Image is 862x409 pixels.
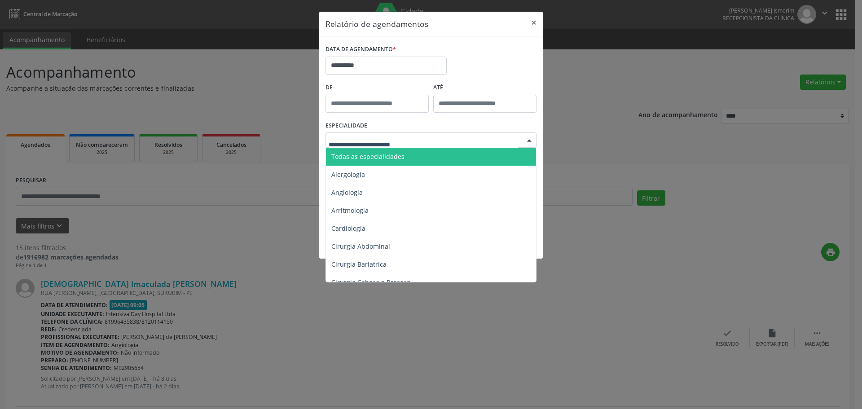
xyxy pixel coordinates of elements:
label: ESPECIALIDADE [325,119,367,133]
span: Alergologia [331,170,365,179]
label: ATÉ [433,81,537,95]
span: Cirurgia Bariatrica [331,260,387,268]
span: Todas as especialidades [331,152,405,161]
label: DATA DE AGENDAMENTO [325,43,396,57]
button: Close [525,12,543,34]
span: Cirurgia Abdominal [331,242,390,251]
h5: Relatório de agendamentos [325,18,428,30]
span: Angiologia [331,188,363,197]
label: De [325,81,429,95]
span: Arritmologia [331,206,369,215]
span: Cirurgia Cabeça e Pescoço [331,278,410,286]
span: Cardiologia [331,224,365,233]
